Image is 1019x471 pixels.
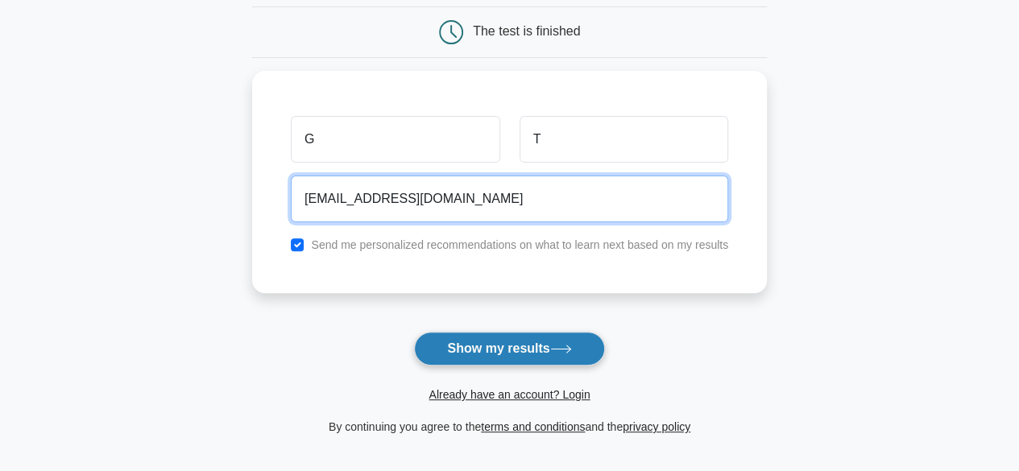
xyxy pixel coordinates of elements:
input: First name [291,116,499,163]
label: Send me personalized recommendations on what to learn next based on my results [311,238,728,251]
div: By continuing you agree to the and the [242,417,777,436]
a: terms and conditions [481,420,585,433]
div: The test is finished [473,24,580,38]
input: Email [291,176,728,222]
a: Already have an account? Login [429,388,590,401]
input: Last name [520,116,728,163]
a: privacy policy [623,420,690,433]
button: Show my results [414,332,604,366]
